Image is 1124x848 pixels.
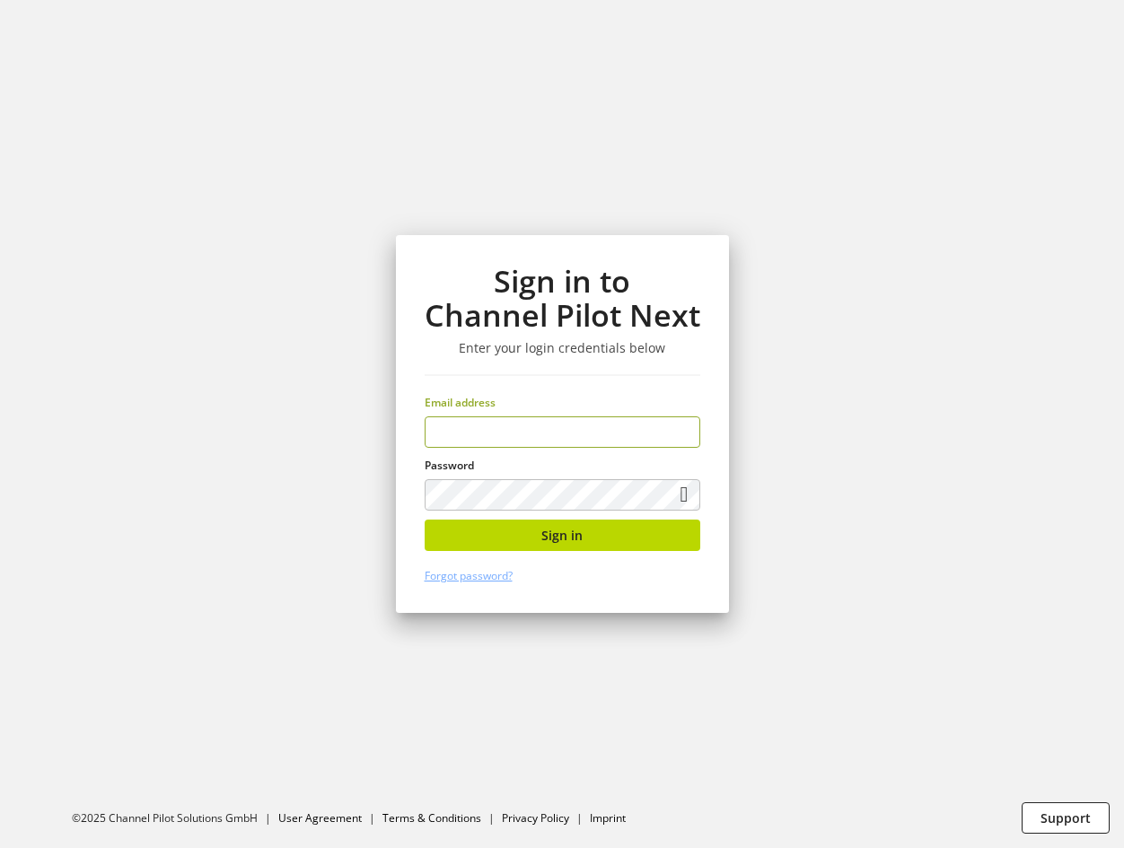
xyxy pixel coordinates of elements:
span: Support [1041,809,1091,827]
h3: Enter your login credentials below [425,340,700,356]
h1: Sign in to Channel Pilot Next [425,264,700,333]
button: Sign in [425,520,700,551]
span: Password [425,458,474,473]
span: Sign in [541,526,583,545]
keeper-lock: Open Keeper Popup [669,422,690,443]
a: Imprint [590,810,626,826]
a: Privacy Policy [502,810,569,826]
li: ©2025 Channel Pilot Solutions GmbH [72,810,278,826]
a: Terms & Conditions [382,810,481,826]
button: Support [1022,802,1110,834]
a: Forgot password? [425,568,513,583]
span: Email address [425,395,496,410]
a: User Agreement [278,810,362,826]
